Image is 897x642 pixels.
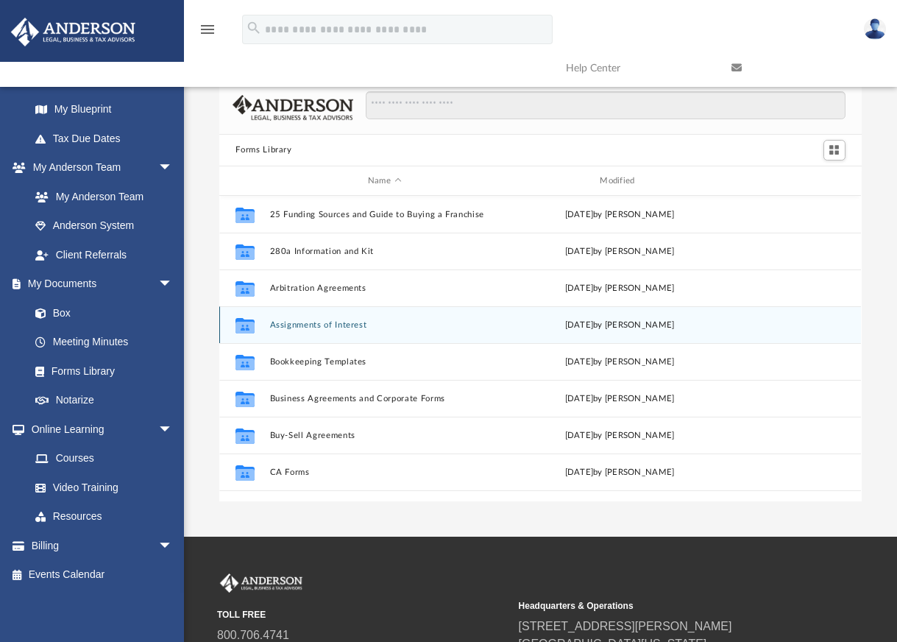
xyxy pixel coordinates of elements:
[21,240,188,269] a: Client Referrals
[741,174,844,188] div: id
[217,629,289,641] a: 800.706.4741
[269,174,499,188] div: Name
[506,319,734,332] div: [DATE] by [PERSON_NAME]
[219,196,861,501] div: grid
[270,247,499,256] button: 280a Information and Kit
[506,208,734,222] div: [DATE] by [PERSON_NAME]
[506,429,734,442] div: [DATE] by [PERSON_NAME]
[21,328,188,357] a: Meeting Minutes
[235,144,291,157] button: Forms Library
[158,153,188,183] span: arrow_drop_down
[506,282,734,295] div: [DATE] by [PERSON_NAME]
[506,392,734,406] div: [DATE] by [PERSON_NAME]
[366,91,845,119] input: Search files and folders
[270,431,499,440] button: Buy-Sell Agreements
[199,21,216,38] i: menu
[270,357,499,367] button: Bookkeeping Templates
[864,18,886,40] img: User Pic
[21,211,188,241] a: Anderson System
[21,473,180,502] a: Video Training
[270,210,499,219] button: 25 Funding Sources and Guide to Buying a Franchise
[270,320,499,330] button: Assignments of Interest
[21,95,188,124] a: My Blueprint
[506,466,734,479] div: [DATE] by [PERSON_NAME]
[21,356,180,386] a: Forms Library
[217,574,305,593] img: Anderson Advisors Platinum Portal
[519,599,810,613] small: Headquarters & Operations
[21,444,188,473] a: Courses
[199,28,216,38] a: menu
[10,560,195,590] a: Events Calendar
[270,468,499,477] button: CA Forms
[506,356,734,369] div: [DATE] by [PERSON_NAME]
[246,20,262,36] i: search
[10,531,195,560] a: Billingarrow_drop_down
[10,269,188,299] a: My Documentsarrow_drop_down
[21,124,195,153] a: Tax Due Dates
[7,18,140,46] img: Anderson Advisors Platinum Portal
[10,153,188,183] a: My Anderson Teamarrow_drop_down
[519,620,732,632] a: [STREET_ADDRESS][PERSON_NAME]
[158,269,188,300] span: arrow_drop_down
[270,283,499,293] button: Arbitration Agreements
[226,174,263,188] div: id
[217,608,508,621] small: TOLL FREE
[21,298,180,328] a: Box
[270,394,499,403] button: Business Agreements and Corporate Forms
[506,245,734,258] div: [DATE] by [PERSON_NAME]
[158,415,188,445] span: arrow_drop_down
[21,386,188,415] a: Notarize
[21,182,180,211] a: My Anderson Team
[555,39,720,97] a: Help Center
[505,174,734,188] div: Modified
[10,415,188,444] a: Online Learningarrow_drop_down
[21,502,188,532] a: Resources
[158,531,188,561] span: arrow_drop_down
[823,140,845,160] button: Switch to Grid View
